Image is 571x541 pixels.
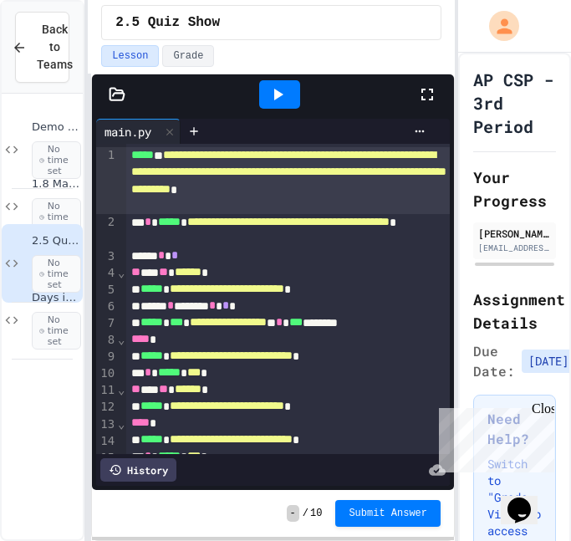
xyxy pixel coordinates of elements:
span: Back to Teams [37,21,73,74]
span: No time set [32,312,81,350]
div: 10 [96,365,117,382]
div: 3 [96,248,117,265]
div: main.py [96,119,181,144]
span: Demo Python [32,120,79,135]
div: 7 [96,315,117,332]
button: Grade [162,45,214,67]
div: History [100,458,176,482]
div: Chat with us now!Close [7,7,115,106]
div: 4 [96,265,117,282]
span: - [287,505,299,522]
div: 9 [96,349,117,365]
h2: Assignment Details [473,288,556,334]
iframe: chat widget [501,474,554,524]
span: Fold line [117,266,125,279]
span: No time set [32,255,81,293]
span: Due Date: [473,341,515,381]
span: Fold line [117,383,125,396]
div: 2 [96,214,117,248]
button: Back to Teams [15,12,69,83]
iframe: chat widget [432,401,554,472]
div: 8 [96,332,117,349]
div: 13 [96,416,117,433]
span: 10 [310,507,322,520]
span: No time set [32,141,81,180]
span: Fold line [117,333,125,346]
button: Submit Answer [335,500,441,527]
span: / [303,507,308,520]
span: 2.5 Quiz Show [115,13,220,33]
div: 14 [96,433,117,450]
div: 1 [96,147,117,214]
h1: AP CSP - 3rd Period [473,68,556,138]
div: [PERSON_NAME] [478,226,551,241]
span: Fold line [117,417,125,431]
span: Submit Answer [349,507,427,520]
div: 6 [96,299,117,315]
span: 2.5 Quiz Show [32,234,79,248]
button: Lesson [101,45,159,67]
div: 12 [96,399,117,416]
div: 11 [96,382,117,399]
div: [EMAIL_ADDRESS][DOMAIN_NAME] [478,242,551,254]
span: 1.8 Madlibs Assignment [32,177,79,191]
h2: Your Progress [473,166,556,212]
span: No time set [32,198,81,237]
div: My Account [472,7,523,45]
div: 5 [96,282,117,299]
div: main.py [96,123,160,140]
div: 15 [96,450,117,467]
span: Days in Month [32,291,79,305]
